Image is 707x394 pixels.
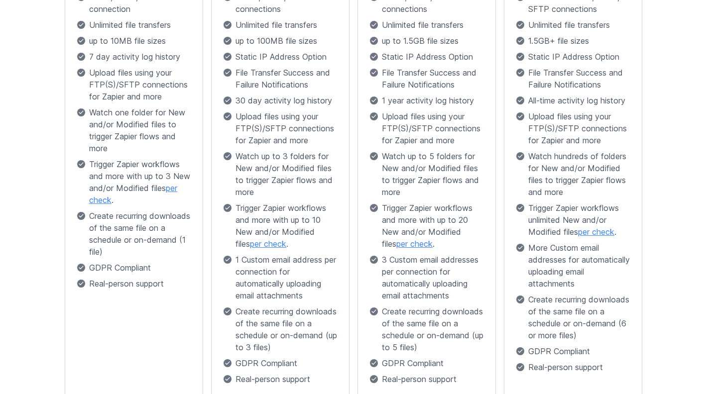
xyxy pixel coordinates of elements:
[224,19,337,31] p: Unlimited file transfers
[516,150,630,198] p: Watch hundreds of folders for New and/or Modified files to trigger Zapier flows and more
[77,67,191,102] p: Upload files using your FTP(S)/SFTP connections for Zapier and more
[77,19,191,31] p: Unlimited file transfers
[77,210,191,258] p: Create recurring downloads of the same file on a schedule or on-demand (1 file)
[516,294,630,341] p: Create recurring downloads of the same file on a schedule or on-demand (6 or more files)
[77,278,191,290] p: Real-person support
[370,67,483,91] p: File Transfer Success and Failure Notifications
[236,202,337,250] span: Trigger Zapier workflows and more with up to 10 New and/or Modified files .
[370,357,483,369] p: GDPR Compliant
[370,254,483,301] p: 3 Custom email addresses per connection for automatically uploading email attachments
[370,150,483,198] p: Watch up to 5 folders for New and/or Modified files to trigger Zapier flows and more
[516,95,630,106] p: All-time activity log history
[370,305,483,353] p: Create recurring downloads of the same file on a schedule or on-demand (up to 5 files)
[370,95,483,106] p: 1 year activity log history
[224,373,337,385] p: Real-person support
[89,158,191,206] span: Trigger Zapier workflows and more with up to 3 New and/or Modified files .
[370,51,483,63] p: Static IP Address Option
[396,239,433,249] a: per check
[250,239,286,249] a: per check
[224,150,337,198] p: Watch up to 3 folders for New and/or Modified files to trigger Zapier flows and more
[370,110,483,146] p: Upload files using your FTP(S)/SFTP connections for Zapier and more
[224,110,337,146] p: Upload files using your FTP(S)/SFTP connections for Zapier and more
[516,51,630,63] p: Static IP Address Option
[516,35,630,47] p: 1.5GB+ file sizes
[77,51,191,63] p: 7 day activity log history
[516,345,630,357] p: GDPR Compliant
[77,35,191,47] p: up to 10MB file sizes
[224,67,337,91] p: File Transfer Success and Failure Notifications
[516,242,630,290] p: More Custom email addresses for automatically uploading email attachments
[528,202,630,238] span: Trigger Zapier workflows unlimited New and/or Modified files .
[224,95,337,106] p: 30 day activity log history
[77,262,191,274] p: GDPR Compliant
[516,110,630,146] p: Upload files using your FTP(S)/SFTP connections for Zapier and more
[578,227,614,237] a: per check
[382,202,483,250] span: Trigger Zapier workflows and more with up to 20 New and/or Modified files .
[224,305,337,353] p: Create recurring downloads of the same file on a schedule or on-demand (up to 3 files)
[370,19,483,31] p: Unlimited file transfers
[77,106,191,154] p: Watch one folder for New and/or Modified files to trigger Zapier flows and more
[370,35,483,47] p: up to 1.5GB file sizes
[516,19,630,31] p: Unlimited file transfers
[516,361,630,373] p: Real-person support
[224,357,337,369] p: GDPR Compliant
[370,373,483,385] p: Real-person support
[224,51,337,63] p: Static IP Address Option
[89,183,177,205] a: per check
[224,35,337,47] p: up to 100MB file sizes
[224,254,337,301] p: 1 Custom email address per connection for automatically uploading email attachments
[516,67,630,91] p: File Transfer Success and Failure Notifications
